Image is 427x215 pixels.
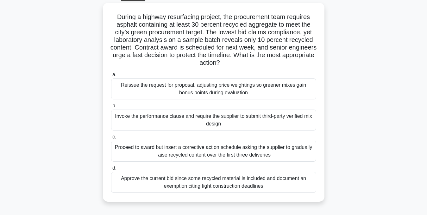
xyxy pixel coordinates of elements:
span: a. [112,72,116,77]
div: Approve the current bid since some recycled material is included and document an exemption citing... [111,172,316,193]
div: Reissue the request for proposal, adjusting price weightings so greener mixes gain bonus points d... [111,78,316,99]
h5: During a highway resurfacing project, the procurement team requires asphalt containing at least 3... [110,13,317,67]
span: c. [112,134,116,139]
div: Invoke the performance clause and require the supplier to submit third-party verified mix design [111,110,316,131]
div: Proceed to award but insert a corrective action schedule asking the supplier to gradually raise r... [111,141,316,162]
span: b. [112,103,116,108]
span: d. [112,165,116,171]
